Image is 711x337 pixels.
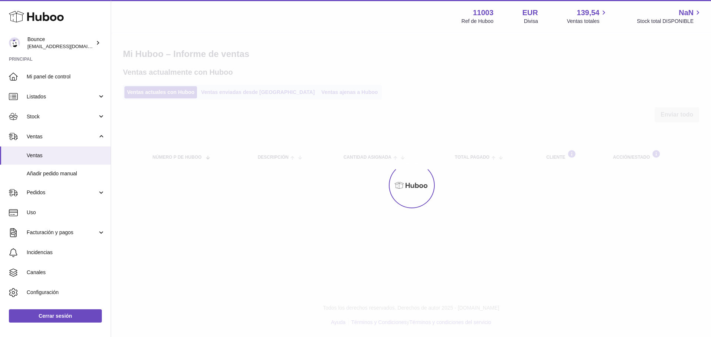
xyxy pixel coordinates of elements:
a: Cerrar sesión [9,309,102,323]
span: Ventas [27,133,97,140]
a: 139,54 Ventas totales [567,8,608,25]
div: Ref de Huboo [461,18,493,25]
span: Listados [27,93,97,100]
div: Bounce [27,36,94,50]
span: Facturación y pagos [27,229,97,236]
span: Canales [27,269,105,276]
span: Configuración [27,289,105,296]
span: NaN [679,8,694,18]
strong: 11003 [473,8,494,18]
span: Ventas totales [567,18,608,25]
a: NaN Stock total DISPONIBLE [637,8,702,25]
span: Añadir pedido manual [27,170,105,177]
span: 139,54 [577,8,600,18]
span: Ventas [27,152,105,159]
span: [EMAIL_ADDRESS][DOMAIN_NAME] [27,43,109,49]
span: Mi panel de control [27,73,105,80]
span: Incidencias [27,249,105,256]
span: Uso [27,209,105,216]
strong: EUR [523,8,538,18]
span: Stock total DISPONIBLE [637,18,702,25]
div: Divisa [524,18,538,25]
img: internalAdmin-11003@internal.huboo.com [9,37,20,48]
span: Stock [27,113,97,120]
span: Pedidos [27,189,97,196]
